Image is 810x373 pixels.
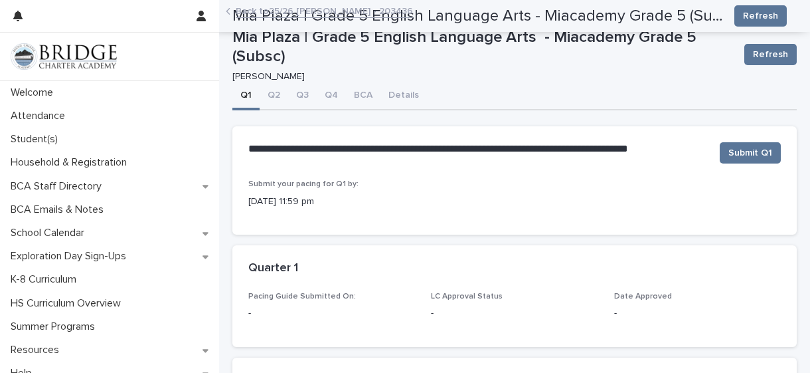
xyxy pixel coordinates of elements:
p: BCA Staff Directory [5,180,112,193]
p: HS Curriculum Overview [5,297,131,310]
p: Household & Registration [5,156,137,169]
button: Q2 [260,82,288,110]
p: Summer Programs [5,320,106,333]
a: Back to25/26 [PERSON_NAME] - 203436 [236,3,413,18]
span: Submit Q1 [728,146,772,160]
p: - [431,307,598,320]
p: [PERSON_NAME] [232,71,728,82]
span: Date Approved [614,293,672,301]
button: Refresh [744,44,797,65]
button: Details [380,82,427,110]
button: Q3 [288,82,317,110]
button: Q1 [232,82,260,110]
span: Pacing Guide Submitted On: [248,293,356,301]
p: - [248,307,415,320]
p: Attendance [5,110,76,122]
h2: Quarter 1 [248,261,298,276]
p: Welcome [5,86,64,99]
span: Refresh [753,48,788,61]
img: V1C1m3IdTEidaUdm9Hs0 [11,43,117,70]
p: - [614,307,781,320]
p: School Calendar [5,227,95,239]
p: BCA Emails & Notes [5,203,114,216]
button: Submit Q1 [720,142,781,164]
p: Resources [5,344,70,356]
button: Q4 [317,82,346,110]
p: Mia Plaza | Grade 5 English Language Arts - Miacademy Grade 5 (Subsc) [232,28,734,66]
span: LC Approval Status [431,293,503,301]
p: Student(s) [5,133,68,146]
p: K-8 Curriculum [5,273,87,286]
p: Exploration Day Sign-Ups [5,250,137,263]
p: [DATE] 11:59 pm [248,195,781,209]
button: BCA [346,82,380,110]
span: Submit your pacing for Q1 by: [248,180,359,188]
